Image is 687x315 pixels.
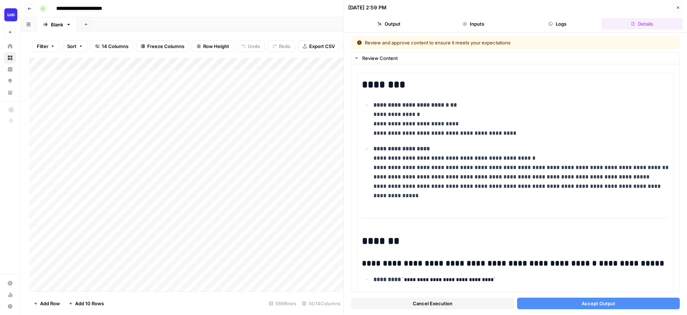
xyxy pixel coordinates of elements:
button: Sort [62,40,88,52]
span: 14 Columns [102,43,128,50]
a: Settings [4,277,16,289]
a: Blank [37,17,77,32]
button: Accept Output [517,298,680,309]
button: Filter [32,40,60,52]
button: Cancel Execution [351,298,514,309]
div: Review and approve content to ensure it meets your expectations [357,39,592,46]
button: Workspace: Lob [4,6,16,24]
div: 14/14 Columns [299,298,343,309]
span: Redo [279,43,290,50]
div: Blank [51,21,63,28]
button: Export CSV [298,40,340,52]
a: Insights [4,64,16,75]
div: 566 Rows [266,298,299,309]
button: Logs [517,18,599,30]
div: [DATE] 2:59 PM [348,4,386,11]
span: Add Row [40,300,60,307]
a: Browse [4,52,16,64]
button: Review Content [351,52,679,64]
span: Undo [248,43,260,50]
button: Add 10 Rows [64,298,108,309]
a: Home [4,40,16,52]
a: Usage [4,289,16,301]
span: Row Height [203,43,229,50]
button: Help + Support [4,301,16,312]
span: Export CSV [309,43,335,50]
button: Undo [237,40,265,52]
span: Freeze Columns [147,43,184,50]
button: 14 Columns [91,40,133,52]
span: Cancel Execution [413,300,452,307]
a: Your Data [4,87,16,98]
span: Add 10 Rows [75,300,104,307]
img: Lob Logo [4,8,17,21]
button: Freeze Columns [136,40,189,52]
span: Sort [67,43,76,50]
button: Inputs [433,18,514,30]
button: Row Height [192,40,234,52]
div: Review Content [362,55,675,62]
a: Opportunities [4,75,16,87]
button: Output [348,18,430,30]
span: Filter [37,43,48,50]
button: Add Row [29,298,64,309]
button: Redo [268,40,295,52]
span: Accept Output [582,300,615,307]
button: Details [601,18,683,30]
